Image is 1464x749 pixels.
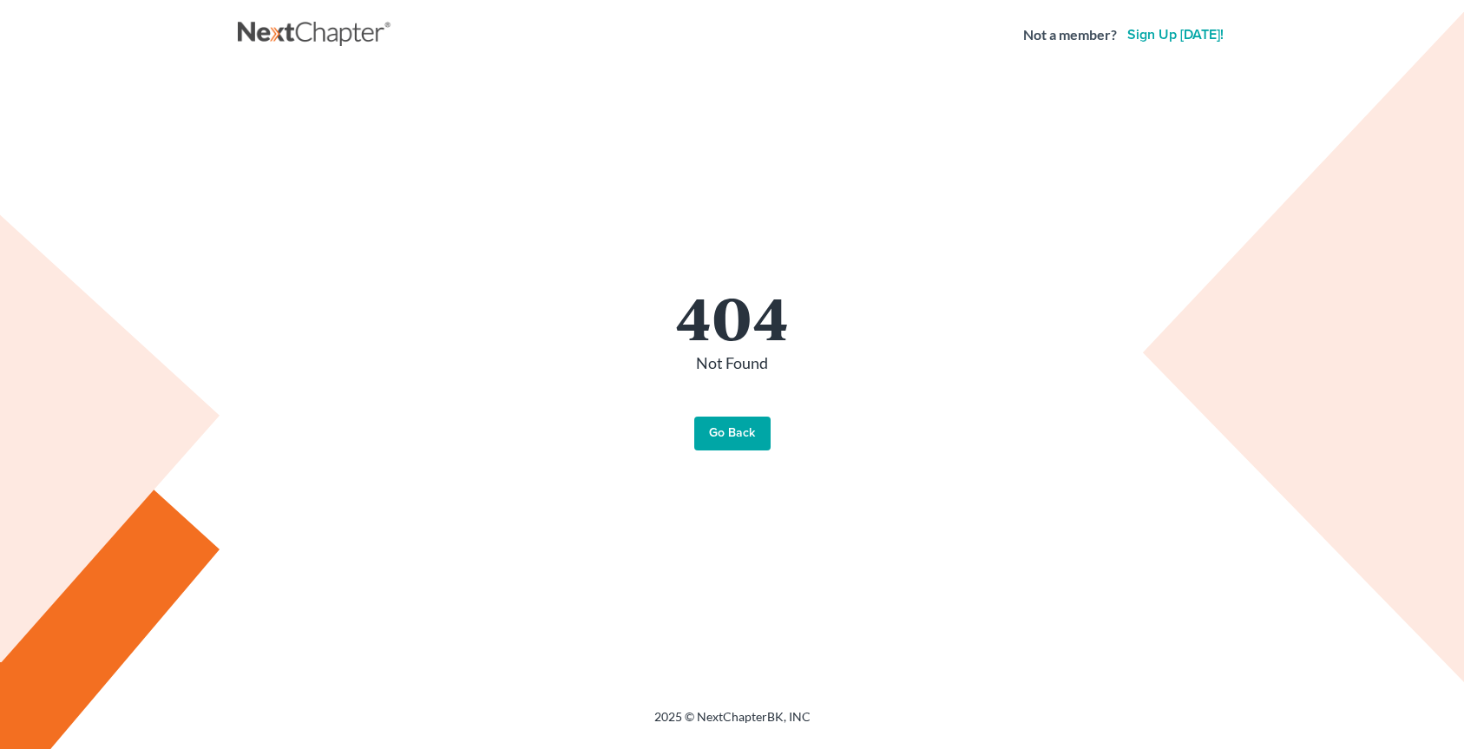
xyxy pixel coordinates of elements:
[694,417,771,451] a: Go Back
[1124,28,1227,42] a: Sign up [DATE]!
[1023,25,1117,45] strong: Not a member?
[255,286,1210,345] h1: 404
[238,708,1227,739] div: 2025 © NextChapterBK, INC
[255,352,1210,375] p: Not Found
